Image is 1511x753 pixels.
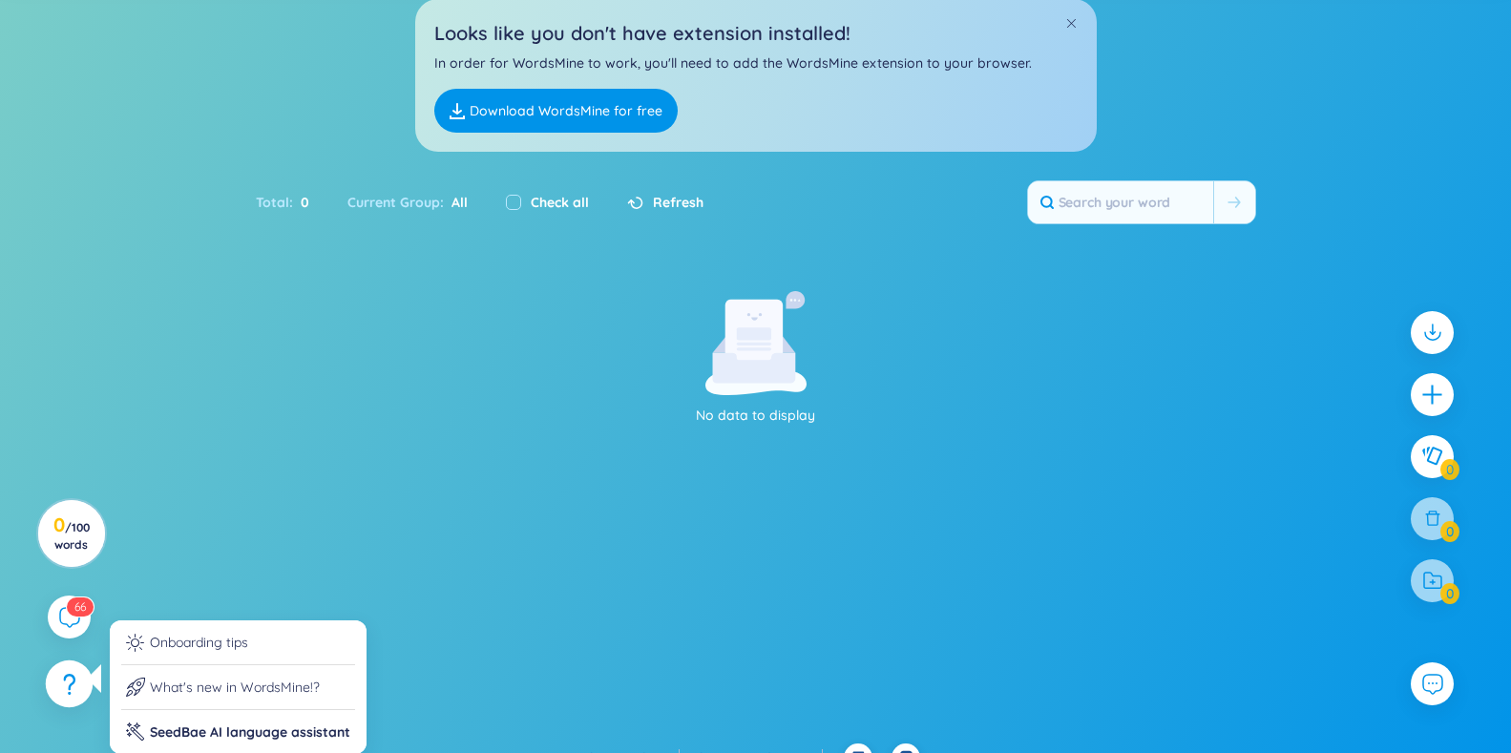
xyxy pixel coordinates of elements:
li: What's new in WordsMine!? [121,665,355,710]
span: All [444,194,468,211]
div: Current Group : [328,182,487,222]
span: plus [1420,383,1444,407]
span: 6 [80,599,86,614]
a: Download WordsMine for free [434,89,678,133]
label: Check all [531,192,589,213]
span: 0 [293,192,309,213]
span: / 100 words [54,520,90,552]
li: SeedBae AI language assistant [121,710,355,743]
span: Refresh [653,192,703,213]
input: Search your word [1028,181,1213,223]
div: Total : [256,182,328,222]
span: 6 [74,599,80,614]
p: In order for WordsMine to work, you'll need to add the WordsMine extension to your browser. [434,52,1078,73]
sup: 66 [67,597,94,617]
h3: 0 [50,517,93,552]
p: No data to display [493,405,1018,426]
li: Onboarding tips [121,632,355,665]
h2: Looks like you don't have extension installed! [434,18,1078,48]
